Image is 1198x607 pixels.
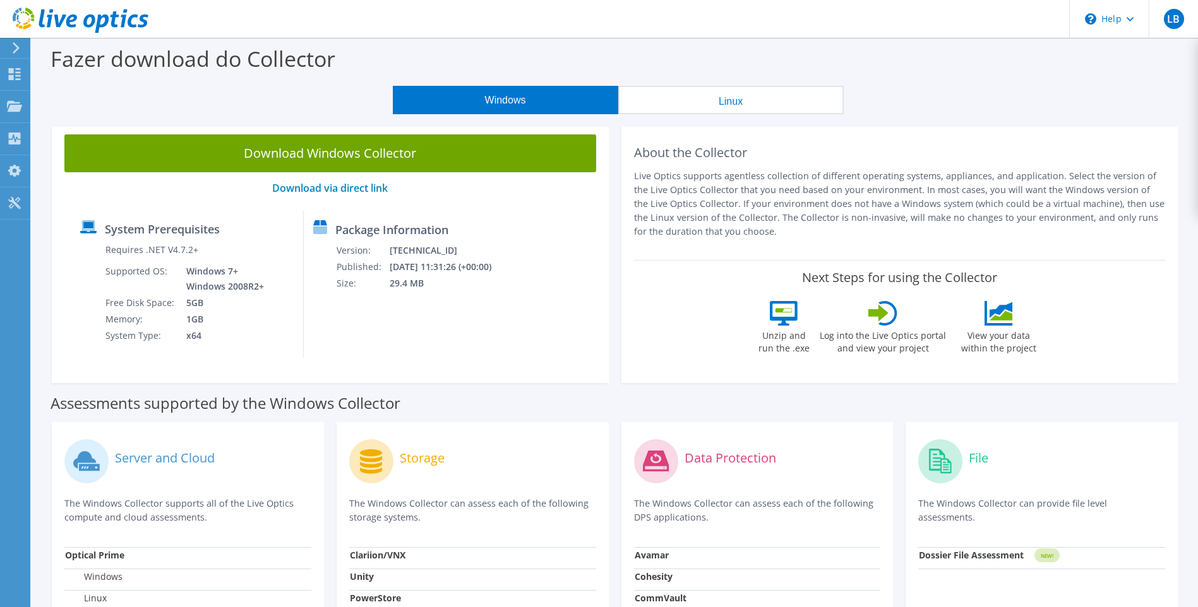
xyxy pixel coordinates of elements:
td: Memory: [105,311,177,327]
label: Data Protection [685,452,776,464]
button: Windows [393,86,618,114]
td: Size: [336,275,389,292]
strong: Optical Prime [65,549,124,561]
span: LB [1164,9,1184,29]
label: File [969,452,988,464]
td: [DATE] 11:31:26 (+00:00) [389,259,508,275]
a: Download via direct link [272,181,388,195]
tspan: NEW! [1041,552,1053,559]
p: The Windows Collector supports all of the Live Optics compute and cloud assessments. [64,497,311,524]
strong: PowerStore [350,592,401,604]
label: System Prerequisites [105,223,220,235]
td: 5GB [177,295,267,311]
label: Linux [65,592,107,604]
td: [TECHNICAL_ID] [389,242,508,259]
td: Version: [336,242,389,259]
label: Unzip and run the .exe [755,326,813,355]
strong: Cohesity [635,570,673,582]
td: Windows 7+ Windows 2008R2+ [177,263,267,295]
p: The Windows Collector can assess each of the following storage systems. [349,497,596,524]
a: Download Windows Collector [64,134,596,172]
td: Supported OS: [105,263,177,295]
td: 29.4 MB [389,275,508,292]
h2: About the Collector [634,145,1166,160]
strong: Clariion/VNX [350,549,405,561]
td: x64 [177,327,267,344]
td: Free Disk Space: [105,295,177,311]
label: Fazer download do Collector [51,44,335,73]
label: Windows [65,570,123,583]
strong: Dossier File Assessment [919,549,1024,561]
td: 1GB [177,311,267,327]
label: Server and Cloud [115,452,215,464]
button: Linux [618,86,844,114]
label: Requires .NET V4.7.2+ [105,244,198,256]
p: Live Optics supports agentless collection of different operating systems, appliances, and applica... [634,169,1166,239]
label: Assessments supported by the Windows Collector [51,397,400,410]
label: Next Steps for using the Collector [802,270,997,285]
p: The Windows Collector can assess each of the following DPS applications. [634,497,881,524]
strong: Unity [350,570,374,582]
td: System Type: [105,327,177,344]
label: Log into the Live Optics portal and view your project [819,326,947,355]
label: View your data within the project [953,326,1044,355]
strong: CommVault [635,592,686,604]
p: The Windows Collector can provide file level assessments. [918,497,1165,524]
td: Published: [336,259,389,275]
strong: Avamar [635,549,669,561]
svg: \n [1085,13,1096,25]
label: Storage [400,452,445,464]
label: Package Information [335,223,448,236]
